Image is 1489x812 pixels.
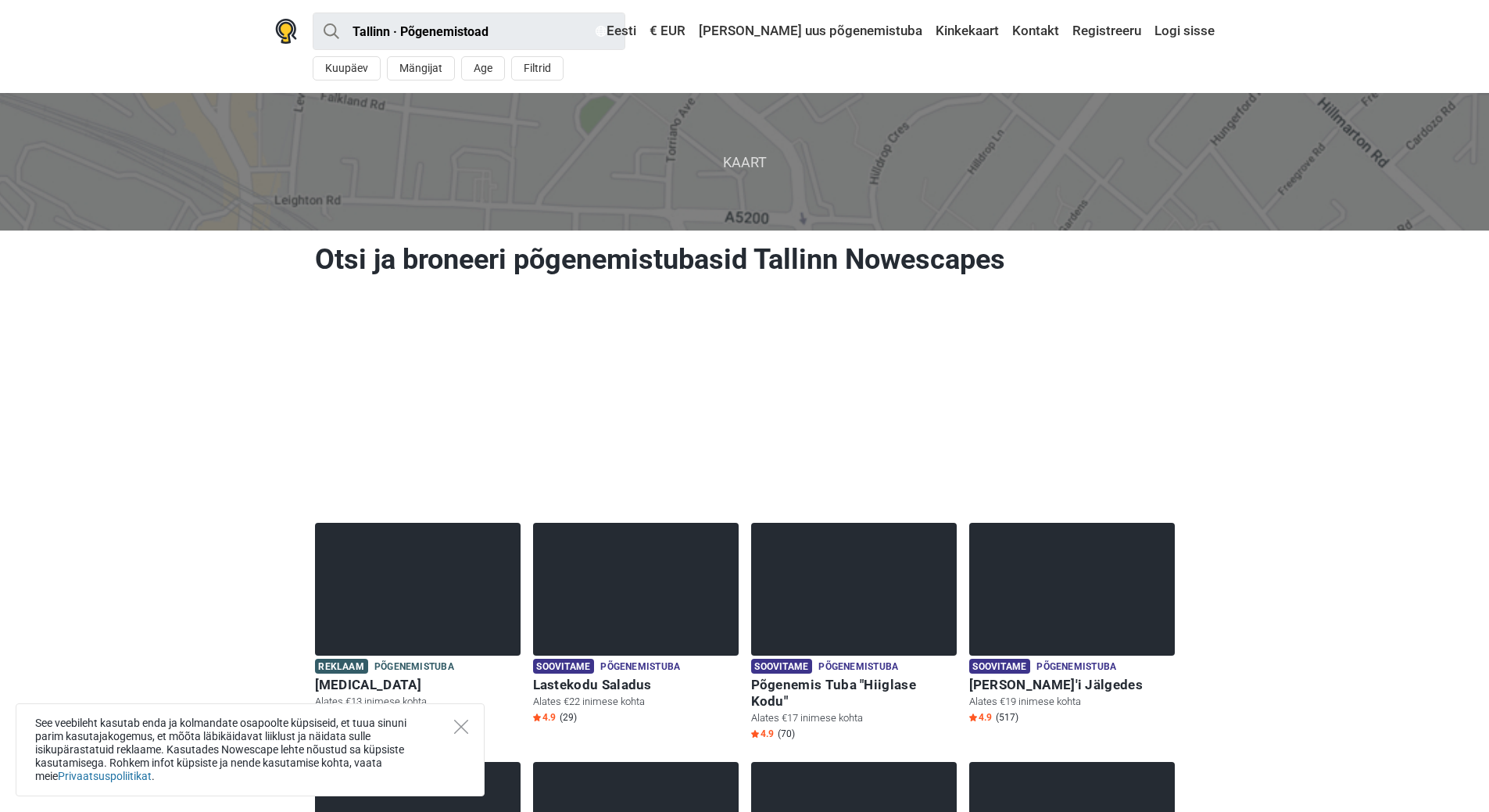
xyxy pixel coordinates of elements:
[533,659,595,674] span: Soovitame
[751,523,957,656] img: Põgenemis Tuba "Hiiglase Kodu"
[533,677,739,693] h6: Lastekodu Saladus
[751,677,957,710] h6: Põgenemis Tuba "Hiiglase Kodu"
[596,26,607,37] img: Eesti
[454,720,468,734] button: Close
[315,695,521,709] p: Alates €13 inimese kohta
[778,728,795,740] span: (70)
[751,659,813,674] span: Soovitame
[16,703,485,796] div: See veebileht kasutab enda ja kolmandate osapoolte küpsiseid, et tuua sinuni parim kasutajakogemu...
[751,711,957,725] p: Alates €17 inimese kohta
[315,242,1175,277] h1: Otsi ja broneeri põgenemistubasid Tallinn Nowescapes
[533,695,739,709] p: Alates €22 inimese kohta
[313,13,625,50] input: proovi “Tallinn”
[309,296,1181,515] iframe: Advertisement
[996,711,1018,724] span: (517)
[1068,17,1145,45] a: Registreeru
[511,56,564,80] button: Filtrid
[461,56,505,80] button: Age
[969,659,1031,674] span: Soovitame
[533,714,541,721] img: Star
[315,677,521,693] h6: [MEDICAL_DATA]
[969,695,1175,709] p: Alates €19 inimese kohta
[374,659,454,676] span: Põgenemistuba
[58,770,152,782] a: Privaatsuspoliitikat
[1036,659,1116,676] span: Põgenemistuba
[387,56,455,80] button: Mängijat
[695,17,926,45] a: [PERSON_NAME] uus põgenemistuba
[818,659,898,676] span: Põgenemistuba
[969,711,992,724] span: 4.9
[313,56,381,80] button: Kuupäev
[646,17,689,45] a: € EUR
[533,523,739,727] a: Lastekodu Saladus Soovitame Põgenemistuba Lastekodu Saladus Alates €22 inimese kohta Star4.9 (29)
[315,659,368,674] span: Reklaam
[932,17,1003,45] a: Kinkekaart
[315,523,521,712] a: Paranoia Reklaam Põgenemistuba [MEDICAL_DATA] Alates €13 inimese kohta
[592,17,640,45] a: Eesti
[1151,17,1215,45] a: Logi sisse
[969,523,1175,727] a: Alice'i Jälgedes Soovitame Põgenemistuba [PERSON_NAME]'i Jälgedes Alates €19 inimese kohta Star4....
[969,523,1175,656] img: Alice'i Jälgedes
[275,19,297,44] img: Nowescape logo
[1008,17,1063,45] a: Kontakt
[969,714,977,721] img: Star
[533,523,739,656] img: Lastekodu Saladus
[969,677,1175,693] h6: [PERSON_NAME]'i Jälgedes
[533,711,556,724] span: 4.9
[560,711,577,724] span: (29)
[315,523,521,656] img: Paranoia
[600,659,680,676] span: Põgenemistuba
[751,523,957,743] a: Põgenemis Tuba "Hiiglase Kodu" Soovitame Põgenemistuba Põgenemis Tuba "Hiiglase Kodu" Alates €17 ...
[751,730,759,738] img: Star
[751,728,774,740] span: 4.9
